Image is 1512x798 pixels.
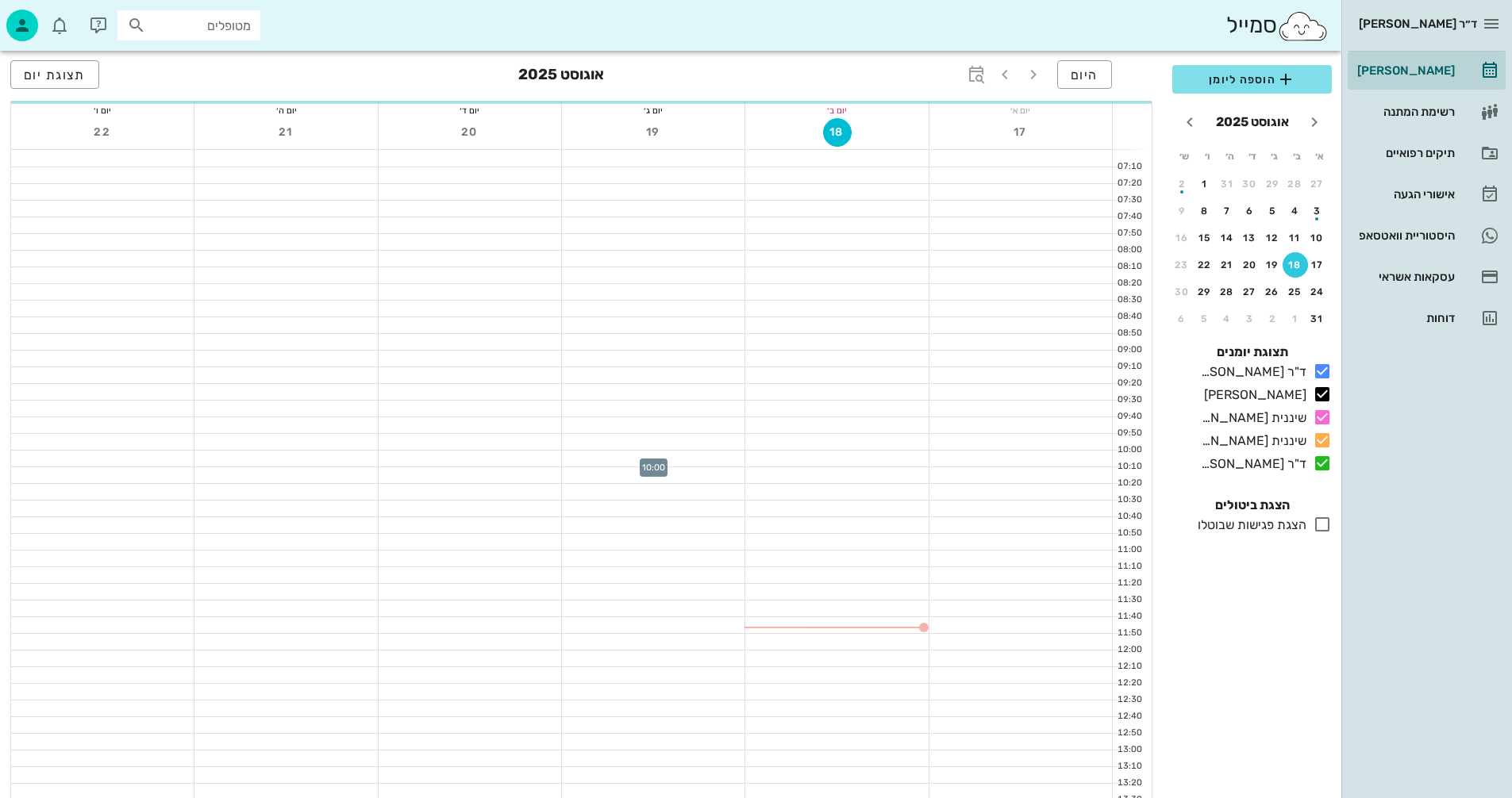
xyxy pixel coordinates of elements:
th: ה׳ [1219,143,1240,170]
a: אישורי הגעה [1348,175,1506,213]
div: 10:00 [1113,443,1145,457]
div: 08:30 [1113,293,1145,307]
div: שיננית [PERSON_NAME] [1195,409,1306,428]
button: 24 [1305,279,1330,305]
h4: תצוגת יומנים [1172,343,1332,362]
div: 9 [1169,205,1195,217]
button: 10 [1305,225,1330,251]
div: הצגת פגישות שבוטלו [1191,516,1306,535]
button: 31 [1305,306,1330,332]
div: 10:30 [1113,493,1145,507]
div: 31 [1305,313,1330,324]
div: 09:10 [1113,360,1145,374]
div: 07:40 [1113,210,1145,224]
div: 09:30 [1113,393,1145,407]
button: 1 [1283,306,1308,332]
button: תצוגת יום [10,60,99,89]
div: 08:10 [1113,260,1145,274]
div: 09:00 [1113,343,1145,357]
th: ג׳ [1264,143,1285,170]
button: 28 [1214,279,1240,305]
div: 11:20 [1113,577,1145,590]
h4: הצגת ביטולים [1172,496,1332,515]
div: 30 [1237,178,1263,190]
button: 18 [823,118,852,147]
div: 23 [1169,259,1195,270]
div: 12:00 [1113,643,1145,657]
button: 31 [1214,171,1240,197]
button: חודש שעבר [1300,108,1329,136]
button: 22 [1192,252,1218,278]
button: חודש הבא [1175,108,1204,136]
div: יום ה׳ [194,102,377,118]
button: 2 [1260,306,1285,332]
div: 12:30 [1113,693,1145,707]
div: 11:50 [1113,627,1145,640]
div: 13 [1237,232,1263,244]
div: שיננית [PERSON_NAME] [1195,432,1306,451]
button: 29 [1260,171,1285,197]
div: 30 [1169,286,1195,297]
div: 09:50 [1113,427,1145,440]
div: 10:10 [1113,460,1145,474]
div: 08:00 [1113,244,1145,257]
div: 10:50 [1113,527,1145,540]
span: 18 [824,125,851,139]
div: 8 [1192,205,1218,217]
div: 13:20 [1113,777,1145,790]
div: 07:30 [1113,194,1145,207]
div: 2 [1169,178,1195,190]
button: 26 [1260,279,1285,305]
div: עסקאות אשראי [1354,270,1455,283]
button: 12 [1260,225,1285,251]
div: 11:10 [1113,560,1145,574]
button: 3 [1237,306,1263,332]
button: 16 [1169,225,1195,251]
div: 12:50 [1113,727,1145,740]
button: 13 [1237,225,1263,251]
div: 31 [1214,178,1240,190]
button: 29 [1192,279,1218,305]
button: 3 [1305,198,1330,224]
button: 8 [1192,198,1218,224]
button: 25 [1283,279,1308,305]
div: 7 [1214,205,1240,217]
span: תג [47,13,56,22]
div: 22 [1192,259,1218,270]
div: 10 [1305,232,1330,244]
div: 08:20 [1113,277,1145,290]
div: 15 [1192,232,1218,244]
h3: אוגוסט 2025 [518,60,604,92]
div: 18 [1283,259,1308,270]
button: 4 [1214,306,1240,332]
div: יום ו׳ [11,102,194,118]
span: 21 [272,125,301,139]
div: 12:20 [1113,677,1145,690]
div: 2 [1260,313,1285,324]
span: 20 [456,125,484,139]
span: 22 [88,125,117,139]
div: 17 [1305,259,1330,270]
button: היום [1057,60,1112,89]
div: 21 [1214,259,1240,270]
div: 13:10 [1113,760,1145,773]
div: 3 [1237,313,1263,324]
div: 25 [1283,286,1308,297]
div: 11:30 [1113,593,1145,607]
button: הוספה ליומן [1172,65,1332,94]
div: 08:50 [1113,327,1145,340]
div: יום ב׳ [745,102,928,118]
button: 27 [1305,171,1330,197]
div: 09:20 [1113,377,1145,390]
button: 30 [1237,171,1263,197]
button: 6 [1169,306,1195,332]
div: 20 [1237,259,1263,270]
div: 14 [1214,232,1240,244]
button: 2 [1169,171,1195,197]
span: ד״ר [PERSON_NAME] [1359,17,1477,31]
th: ו׳ [1196,143,1217,170]
div: רשימת המתנה [1354,106,1455,118]
div: 07:50 [1113,227,1145,240]
div: 13:00 [1113,743,1145,757]
div: 27 [1237,286,1263,297]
